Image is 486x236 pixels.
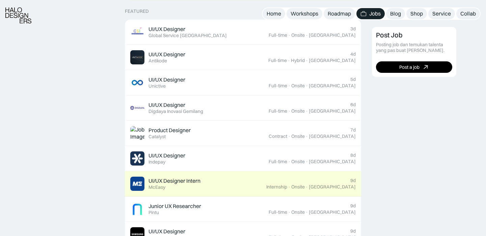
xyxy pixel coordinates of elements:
[390,10,401,17] div: Blog
[350,26,356,32] div: 3d
[125,197,361,222] a: Job ImageJunior UX ResearcherPintu9dFull-time·Onsite·[GEOGRAPHIC_DATA]
[428,8,455,19] a: Service
[148,203,201,210] div: Junior UX Researcher
[350,152,356,158] div: 8d
[148,210,159,215] div: Pintu
[309,209,356,215] div: [GEOGRAPHIC_DATA]
[263,8,285,19] a: Home
[376,42,452,53] div: Posting job dan temukan talenta yang pas buat [PERSON_NAME].
[432,10,451,17] div: Service
[130,202,144,216] img: Job Image
[130,25,144,39] img: Job Image
[288,32,291,38] div: ·
[288,58,290,63] div: ·
[148,152,185,159] div: UI/UX Designer
[410,10,423,17] div: Shop
[148,26,185,33] div: UI/UX Designer
[350,51,356,57] div: 4d
[305,184,308,190] div: ·
[130,50,144,64] img: Job Image
[399,64,420,70] div: Post a job
[268,58,287,63] div: Full-time
[291,83,305,89] div: Onsite
[309,184,356,190] div: [GEOGRAPHIC_DATA]
[356,8,385,19] a: Jobs
[291,134,305,139] div: Onsite
[148,184,165,190] div: McEasy
[309,58,356,63] div: [GEOGRAPHIC_DATA]
[376,61,452,73] a: Post a job
[125,70,361,95] a: Job ImageUI/UX DesignerUnictive5dFull-time·Onsite·[GEOGRAPHIC_DATA]
[288,184,291,190] div: ·
[309,108,356,114] div: [GEOGRAPHIC_DATA]
[269,209,287,215] div: Full-time
[350,77,356,82] div: 5d
[309,32,356,38] div: [GEOGRAPHIC_DATA]
[406,8,427,19] a: Shop
[125,171,361,197] a: Job ImageUI/UX Designer InternMcEasy9dInternship·Onsite·[GEOGRAPHIC_DATA]
[148,33,227,38] div: Global Service [GEOGRAPHIC_DATA]
[269,83,287,89] div: Full-time
[350,178,356,183] div: 9d
[291,209,305,215] div: Onsite
[305,58,308,63] div: ·
[386,8,405,19] a: Blog
[309,159,356,165] div: [GEOGRAPHIC_DATA]
[269,159,287,165] div: Full-time
[125,146,361,171] a: Job ImageUI/UX DesignerIndepay8dFull-time·Onsite·[GEOGRAPHIC_DATA]
[350,228,356,234] div: 9d
[288,108,291,114] div: ·
[148,76,185,83] div: UI/UX Designer
[305,159,308,165] div: ·
[287,8,322,19] a: Workshops
[148,228,185,235] div: UI/UX Designer
[288,83,291,89] div: ·
[309,83,356,89] div: [GEOGRAPHIC_DATA]
[130,76,144,90] img: Job Image
[130,151,144,166] img: Job Image
[148,159,165,165] div: Indepay
[291,10,318,17] div: Workshops
[130,177,144,191] img: Job Image
[130,101,144,115] img: Job Image
[456,8,480,19] a: Collab
[350,127,356,133] div: 7d
[288,159,291,165] div: ·
[376,31,403,39] div: Post Job
[291,159,305,165] div: Onsite
[324,8,355,19] a: Roadmap
[148,58,167,64] div: Antikode
[267,10,281,17] div: Home
[288,209,291,215] div: ·
[369,10,381,17] div: Jobs
[291,108,305,114] div: Onsite
[125,20,361,45] a: Job ImageUI/UX DesignerGlobal Service [GEOGRAPHIC_DATA]3dFull-time·Onsite·[GEOGRAPHIC_DATA]
[305,209,308,215] div: ·
[350,203,356,209] div: 9d
[305,32,308,38] div: ·
[460,10,476,17] div: Collab
[125,121,361,146] a: Job ImageProduct DesignerCatalyst7dContract·Onsite·[GEOGRAPHIC_DATA]
[269,108,287,114] div: Full-time
[305,83,308,89] div: ·
[328,10,351,17] div: Roadmap
[148,134,166,140] div: Catalyst
[125,45,361,70] a: Job ImageUI/UX DesignerAntikode4dFull-time·Hybrid·[GEOGRAPHIC_DATA]
[291,32,305,38] div: Onsite
[291,58,305,63] div: Hybrid
[305,134,308,139] div: ·
[125,8,149,14] div: Featured
[309,134,356,139] div: [GEOGRAPHIC_DATA]
[291,184,305,190] div: Onsite
[288,134,291,139] div: ·
[148,83,166,89] div: Unictive
[350,102,356,108] div: 6d
[148,101,185,109] div: UI/UX Designer
[148,177,200,184] div: UI/UX Designer Intern
[269,32,287,38] div: Full-time
[125,95,361,121] a: Job ImageUI/UX DesignerDigdaya Inovasi Gemilang6dFull-time·Onsite·[GEOGRAPHIC_DATA]
[148,127,191,134] div: Product Designer
[266,184,287,190] div: Internship
[269,134,287,139] div: Contract
[148,109,203,114] div: Digdaya Inovasi Gemilang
